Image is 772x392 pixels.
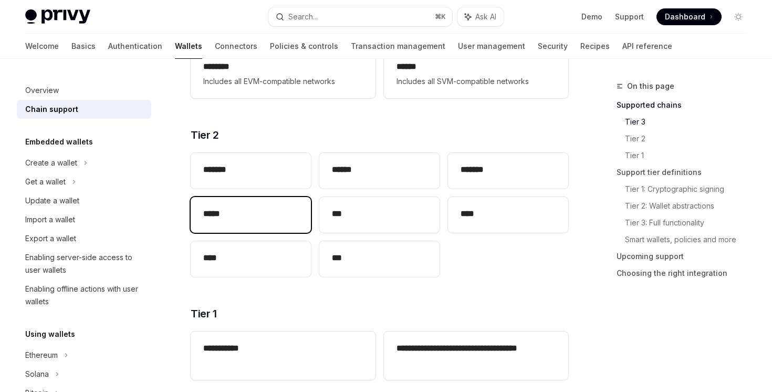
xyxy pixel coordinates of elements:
span: Includes all EVM-compatible networks [203,75,362,88]
a: Demo [581,12,602,22]
div: Enabling offline actions with user wallets [25,283,145,308]
a: Tier 2: Wallet abstractions [625,198,755,214]
span: Dashboard [665,12,705,22]
a: Enabling server-side access to user wallets [17,248,151,280]
a: Welcome [25,34,59,59]
a: Tier 2 [625,130,755,147]
a: Smart wallets, policies and more [625,231,755,248]
div: Create a wallet [25,157,77,169]
div: Enabling server-side access to user wallets [25,251,145,276]
a: Basics [71,34,96,59]
button: Search...⌘K [268,7,452,26]
a: Dashboard [656,8,722,25]
a: User management [458,34,525,59]
button: Ask AI [457,7,504,26]
span: On this page [627,80,674,92]
a: Security [538,34,568,59]
a: Tier 3 [625,114,755,130]
button: Toggle dark mode [730,8,747,25]
span: Ask AI [475,12,496,22]
a: Upcoming support [617,248,755,265]
span: Tier 2 [191,128,218,142]
a: Support tier definitions [617,164,755,181]
a: Connectors [215,34,257,59]
a: Tier 3: Full functionality [625,214,755,231]
div: Overview [25,84,59,97]
div: Ethereum [25,349,58,362]
a: Wallets [175,34,202,59]
h5: Embedded wallets [25,136,93,148]
div: Update a wallet [25,194,79,207]
a: **** *Includes all SVM-compatible networks [384,50,568,98]
a: Tier 1: Cryptographic signing [625,181,755,198]
a: Overview [17,81,151,100]
a: Chain support [17,100,151,119]
a: Choosing the right integration [617,265,755,282]
div: Get a wallet [25,176,66,188]
a: Import a wallet [17,210,151,229]
a: Authentication [108,34,162,59]
h5: Using wallets [25,328,75,341]
span: ⌘ K [435,13,446,21]
a: API reference [622,34,672,59]
span: Tier 1 [191,306,216,321]
div: Solana [25,368,49,380]
a: Enabling offline actions with user wallets [17,280,151,311]
a: Support [615,12,644,22]
a: Policies & controls [270,34,338,59]
div: Export a wallet [25,232,76,245]
a: Export a wallet [17,229,151,248]
a: Transaction management [351,34,445,59]
a: **** ***Includes all EVM-compatible networks [191,50,375,98]
div: Search... [288,11,318,23]
div: Import a wallet [25,213,75,226]
span: Includes all SVM-compatible networks [397,75,556,88]
a: Recipes [580,34,610,59]
div: Chain support [25,103,78,116]
img: light logo [25,9,90,24]
a: Update a wallet [17,191,151,210]
a: Supported chains [617,97,755,114]
a: Tier 1 [625,147,755,164]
